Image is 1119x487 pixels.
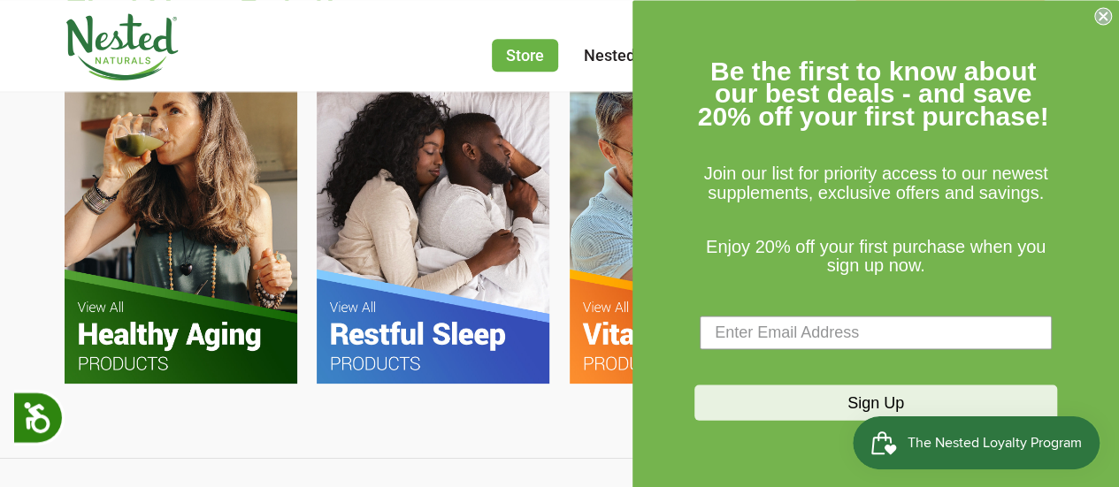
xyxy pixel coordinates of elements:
[492,39,558,72] a: Store
[706,236,1046,275] span: Enjoy 20% off your first purchase when you sign up now.
[570,74,802,383] img: FYS-Vitality.jpg
[1094,7,1112,25] button: Close dialog
[698,56,1049,130] span: Be the first to know about our best deals - and save 20% off your first purchase!
[703,164,1047,202] span: Join our list for priority access to our newest supplements, exclusive offers and savings.
[853,416,1101,469] iframe: Button to open loyalty program pop-up
[700,316,1052,349] input: Enter Email Address
[317,74,549,383] img: FYS-Restful-Sleep.jpg
[65,13,180,80] img: Nested Naturals
[584,46,700,65] a: Nested Rewards
[694,384,1057,420] button: Sign Up
[65,74,297,383] img: FYS-Healthy-Aging.jpg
